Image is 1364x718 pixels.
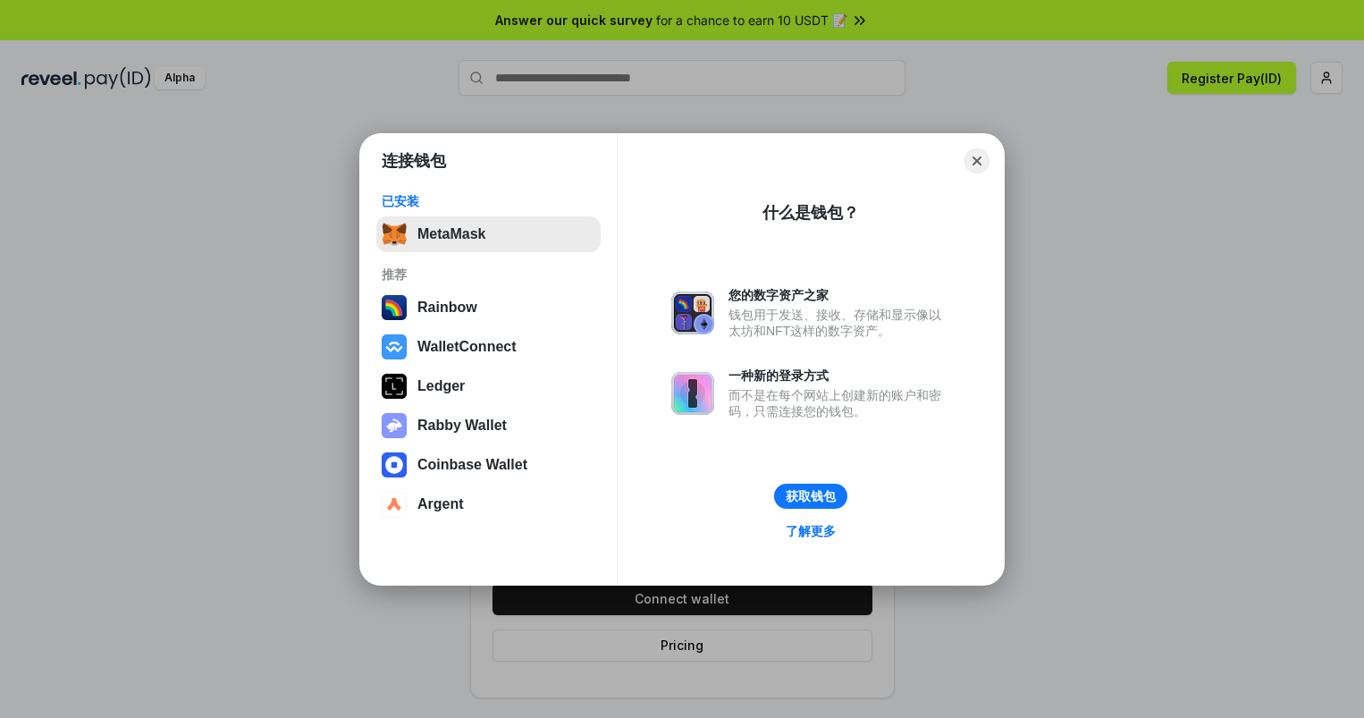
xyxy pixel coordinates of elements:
div: 钱包用于发送、接收、存储和显示像以太坊和NFT这样的数字资产。 [728,307,950,339]
a: 了解更多 [775,519,846,543]
button: WalletConnect [376,329,601,365]
img: svg+xml,%3Csvg%20xmlns%3D%22http%3A%2F%2Fwww.w3.org%2F2000%2Fsvg%22%20fill%3D%22none%22%20viewBox... [382,413,407,438]
button: MetaMask [376,216,601,252]
img: svg+xml,%3Csvg%20fill%3D%22none%22%20height%3D%2233%22%20viewBox%3D%220%200%2035%2033%22%20width%... [382,222,407,247]
img: svg+xml,%3Csvg%20xmlns%3D%22http%3A%2F%2Fwww.w3.org%2F2000%2Fsvg%22%20fill%3D%22none%22%20viewBox... [671,372,714,415]
div: 而不是在每个网站上创建新的账户和密码，只需连接您的钱包。 [728,387,950,419]
button: Close [964,148,989,173]
div: 一种新的登录方式 [728,367,950,384]
div: WalletConnect [417,339,517,355]
div: 获取钱包 [786,488,836,504]
button: Argent [376,486,601,522]
div: Ledger [417,378,465,394]
div: Coinbase Wallet [417,457,527,473]
div: 什么是钱包？ [762,202,859,224]
div: 您的数字资产之家 [728,287,950,303]
button: 获取钱包 [774,484,847,509]
button: Ledger [376,368,601,404]
img: svg+xml,%3Csvg%20width%3D%2228%22%20height%3D%2228%22%20viewBox%3D%220%200%2028%2028%22%20fill%3D... [382,492,407,517]
img: svg+xml,%3Csvg%20width%3D%2228%22%20height%3D%2228%22%20viewBox%3D%220%200%2028%2028%22%20fill%3D... [382,452,407,477]
div: Rabby Wallet [417,418,507,434]
div: 已安装 [382,193,595,209]
div: MetaMask [417,226,485,242]
img: svg+xml,%3Csvg%20width%3D%2228%22%20height%3D%2228%22%20viewBox%3D%220%200%2028%2028%22%20fill%3D... [382,334,407,359]
button: Rabby Wallet [376,408,601,443]
div: Rainbow [417,300,477,316]
div: Argent [417,496,464,512]
div: 推荐 [382,266,595,283]
button: Rainbow [376,290,601,325]
button: Coinbase Wallet [376,447,601,483]
img: svg+xml,%3Csvg%20xmlns%3D%22http%3A%2F%2Fwww.w3.org%2F2000%2Fsvg%22%20width%3D%2228%22%20height%3... [382,374,407,399]
div: 了解更多 [786,523,836,539]
img: svg+xml,%3Csvg%20xmlns%3D%22http%3A%2F%2Fwww.w3.org%2F2000%2Fsvg%22%20fill%3D%22none%22%20viewBox... [671,291,714,334]
h1: 连接钱包 [382,150,446,172]
img: svg+xml,%3Csvg%20width%3D%22120%22%20height%3D%22120%22%20viewBox%3D%220%200%20120%20120%22%20fil... [382,295,407,320]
